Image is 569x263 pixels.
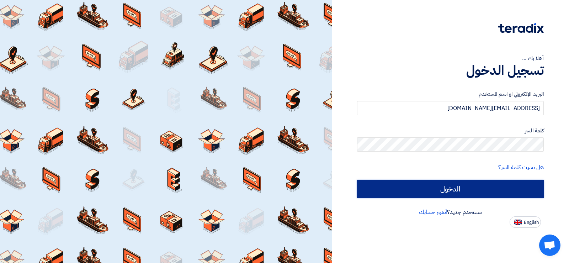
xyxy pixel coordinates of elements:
h1: تسجيل الدخول [357,63,544,78]
span: English [524,220,539,225]
img: Teradix logo [498,23,544,33]
a: Open chat [539,235,560,256]
label: كلمة السر [357,127,544,135]
a: أنشئ حسابك [419,208,447,216]
div: مستخدم جديد؟ [357,208,544,216]
a: هل نسيت كلمة السر؟ [498,163,544,172]
img: en-US.png [514,220,522,225]
div: أهلا بك ... [357,54,544,63]
label: البريد الإلكتروني او اسم المستخدم [357,90,544,98]
button: English [510,216,541,228]
input: أدخل بريد العمل الإلكتروني او اسم المستخدم الخاص بك ... [357,101,544,115]
input: الدخول [357,180,544,198]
